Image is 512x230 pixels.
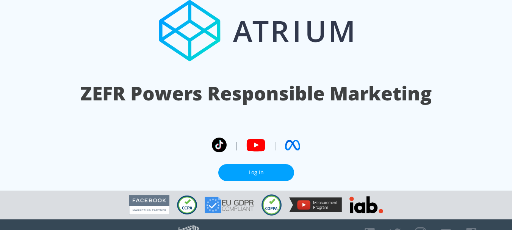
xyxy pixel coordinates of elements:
[129,195,169,214] img: Facebook Marketing Partner
[80,80,432,106] h1: ZEFR Powers Responsible Marketing
[261,194,282,216] img: COPPA Compliant
[273,139,277,151] span: |
[218,164,294,181] a: Log In
[177,196,197,214] img: CCPA Compliant
[205,197,254,213] img: GDPR Compliant
[234,139,239,151] span: |
[349,196,383,213] img: IAB
[289,197,342,212] img: YouTube Measurement Program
